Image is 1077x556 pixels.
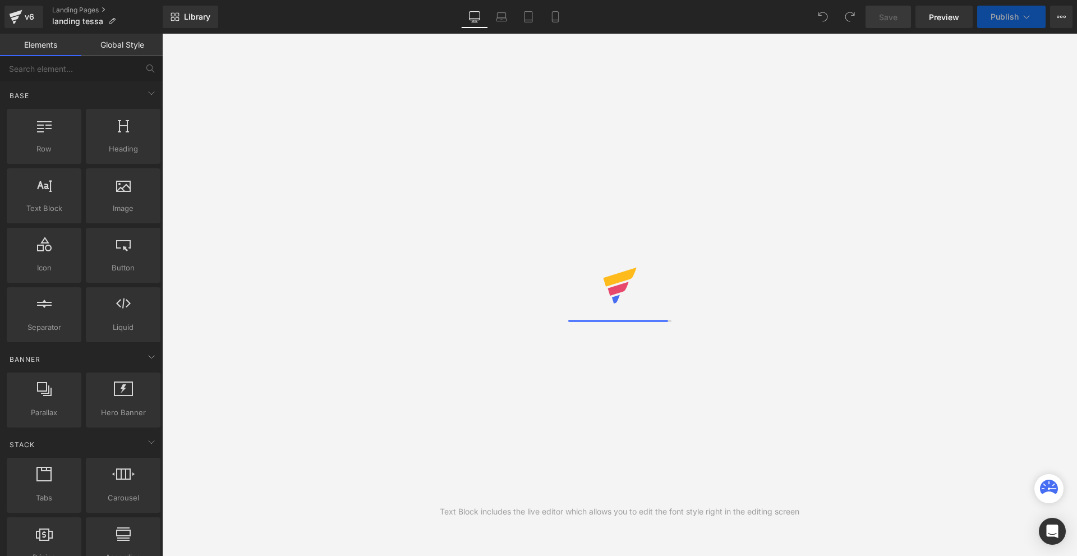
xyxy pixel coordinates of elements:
a: Landing Pages [52,6,163,15]
div: v6 [22,10,36,24]
a: Mobile [542,6,569,28]
span: Text Block [10,203,78,214]
span: Button [89,262,157,274]
span: Row [10,143,78,155]
button: More [1050,6,1073,28]
a: Laptop [488,6,515,28]
span: Stack [8,439,36,450]
span: Preview [929,11,959,23]
span: Library [184,12,210,22]
span: landing tessa [52,17,103,26]
a: Global Style [81,34,163,56]
span: Publish [991,12,1019,21]
span: Parallax [10,407,78,419]
a: New Library [163,6,218,28]
span: Tabs [10,492,78,504]
span: Separator [10,321,78,333]
span: Image [89,203,157,214]
span: Liquid [89,321,157,333]
span: Icon [10,262,78,274]
button: Redo [839,6,861,28]
a: Desktop [461,6,488,28]
a: Preview [915,6,973,28]
span: Hero Banner [89,407,157,419]
span: Base [8,90,30,101]
button: Publish [977,6,1046,28]
span: Carousel [89,492,157,504]
a: Tablet [515,6,542,28]
button: Undo [812,6,834,28]
div: Text Block includes the live editor which allows you to edit the font style right in the editing ... [440,506,799,518]
span: Save [879,11,897,23]
a: v6 [4,6,43,28]
div: Open Intercom Messenger [1039,518,1066,545]
span: Heading [89,143,157,155]
span: Banner [8,354,42,365]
